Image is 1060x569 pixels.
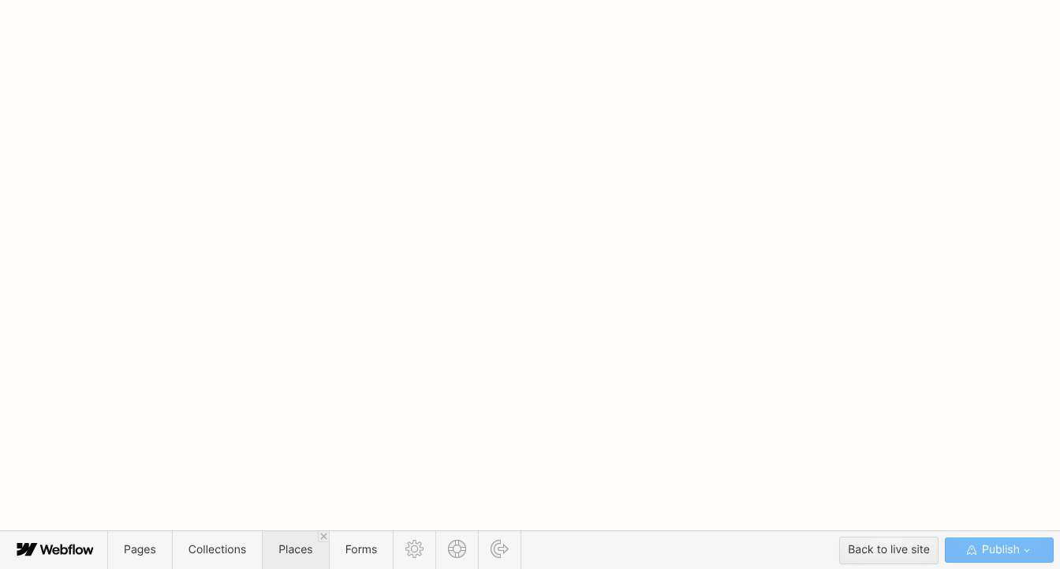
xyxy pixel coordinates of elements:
span: Publish [979,538,1020,562]
span: Collections [188,543,246,556]
div: Back to live site [848,538,930,562]
span: Pages [124,543,156,556]
button: Publish [945,537,1054,563]
span: Forms [345,543,378,556]
span: Places [278,543,312,556]
button: Back to live site [839,537,939,564]
a: Close 'Places' tab [318,531,329,542]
